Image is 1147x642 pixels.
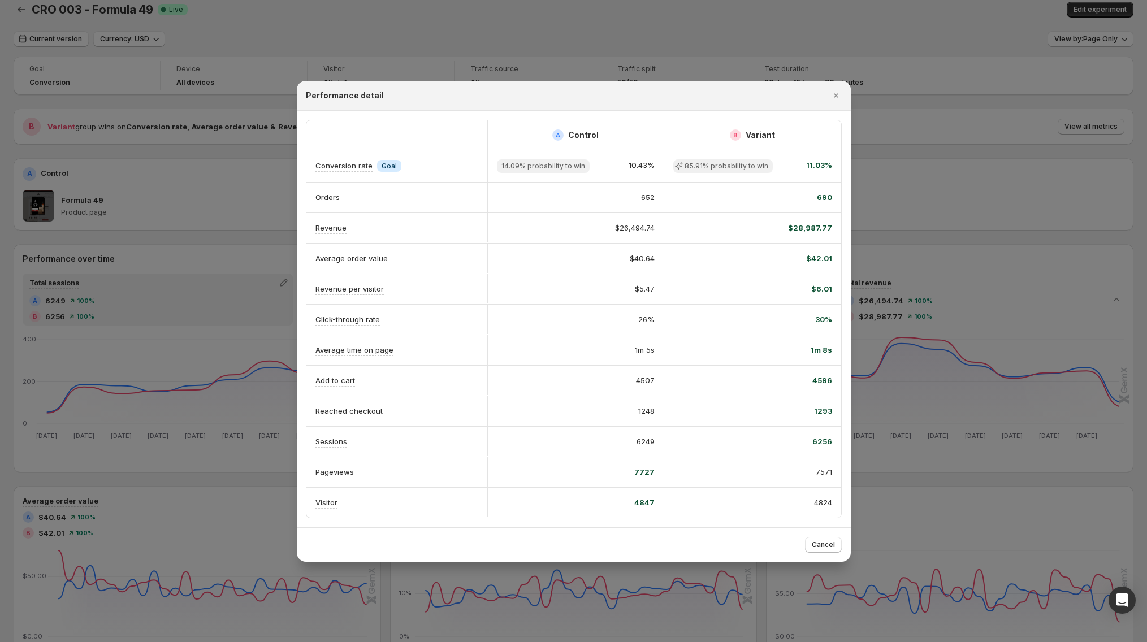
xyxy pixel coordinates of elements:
span: Goal [382,162,397,171]
p: Average order value [315,253,388,264]
span: 1m 8s [811,344,832,355]
button: Close [828,88,844,103]
span: 7571 [816,466,832,478]
p: Pageviews [315,466,354,478]
span: 1248 [638,405,655,417]
span: $26,494.74 [615,222,655,233]
h2: Control [568,129,599,141]
span: 6249 [637,436,655,447]
p: Click-through rate [315,314,380,325]
p: Revenue [315,222,347,233]
button: Cancel [805,537,842,553]
span: 14.09% probability to win [501,162,585,171]
span: 4847 [634,497,655,508]
span: 10.43% [629,159,655,173]
span: 30% [815,314,832,325]
p: Orders [315,192,340,203]
p: Reached checkout [315,405,383,417]
p: Average time on page [315,344,393,355]
div: Open Intercom Messenger [1109,587,1136,614]
span: 1m 5s [635,344,655,355]
p: Sessions [315,436,347,447]
span: $28,987.77 [788,222,832,233]
h2: Performance detail [306,90,384,101]
p: Conversion rate [315,160,373,171]
span: $6.01 [811,283,832,294]
h2: Variant [746,129,775,141]
p: Visitor [315,497,337,508]
span: $5.47 [635,283,655,294]
span: 4824 [814,497,832,508]
p: Revenue per visitor [315,283,384,294]
span: 7727 [634,466,655,478]
p: Add to cart [315,375,355,386]
span: $40.64 [630,253,655,264]
span: $42.01 [806,253,832,264]
span: 4507 [636,375,655,386]
span: 11.03% [806,159,832,173]
span: 690 [817,192,832,203]
span: 1293 [814,405,832,417]
span: 652 [641,192,655,203]
span: 26% [638,314,655,325]
span: 4596 [812,375,832,386]
span: 85.91% probability to win [685,162,768,171]
h2: B [733,132,738,138]
span: Cancel [812,540,835,549]
h2: A [556,132,560,138]
span: 6256 [812,436,832,447]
